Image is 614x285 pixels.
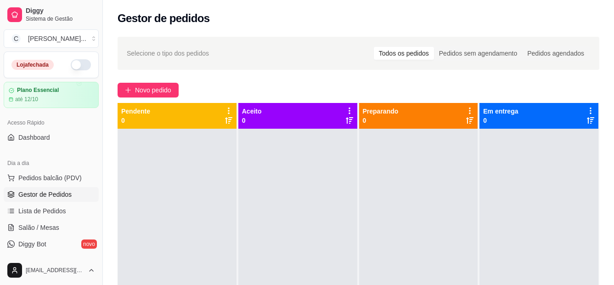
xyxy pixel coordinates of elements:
[483,116,518,125] p: 0
[4,187,99,202] a: Gestor de Pedidos
[121,116,150,125] p: 0
[26,15,95,23] span: Sistema de Gestão
[11,60,54,70] div: Loja fechada
[4,4,99,26] a: DiggySistema de Gestão
[4,253,99,268] a: KDS
[4,130,99,145] a: Dashboard
[11,34,21,43] span: C
[483,107,518,116] p: Em entrega
[242,116,262,125] p: 0
[135,85,171,95] span: Novo pedido
[4,82,99,108] a: Plano Essencialaté 12/10
[4,237,99,251] a: Diggy Botnovo
[26,7,95,15] span: Diggy
[4,171,99,185] button: Pedidos balcão (PDV)
[71,59,91,70] button: Alterar Status
[363,116,399,125] p: 0
[522,47,589,60] div: Pedidos agendados
[17,87,59,94] article: Plano Essencial
[18,133,50,142] span: Dashboard
[4,29,99,48] button: Select a team
[18,206,66,216] span: Lista de Pedidos
[127,48,209,58] span: Selecione o tipo dos pedidos
[4,220,99,235] a: Salão / Mesas
[363,107,399,116] p: Preparando
[18,239,46,249] span: Diggy Bot
[28,34,86,43] div: [PERSON_NAME] ...
[18,190,72,199] span: Gestor de Pedidos
[118,83,179,97] button: Novo pedido
[434,47,522,60] div: Pedidos sem agendamento
[26,267,84,274] span: [EMAIL_ADDRESS][DOMAIN_NAME]
[125,87,131,93] span: plus
[4,204,99,218] a: Lista de Pedidos
[15,96,38,103] article: até 12/10
[242,107,262,116] p: Aceito
[4,156,99,171] div: Dia a dia
[374,47,434,60] div: Todos os pedidos
[4,259,99,281] button: [EMAIL_ADDRESS][DOMAIN_NAME]
[18,173,82,182] span: Pedidos balcão (PDV)
[18,223,59,232] span: Salão / Mesas
[4,115,99,130] div: Acesso Rápido
[118,11,210,26] h2: Gestor de pedidos
[121,107,150,116] p: Pendente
